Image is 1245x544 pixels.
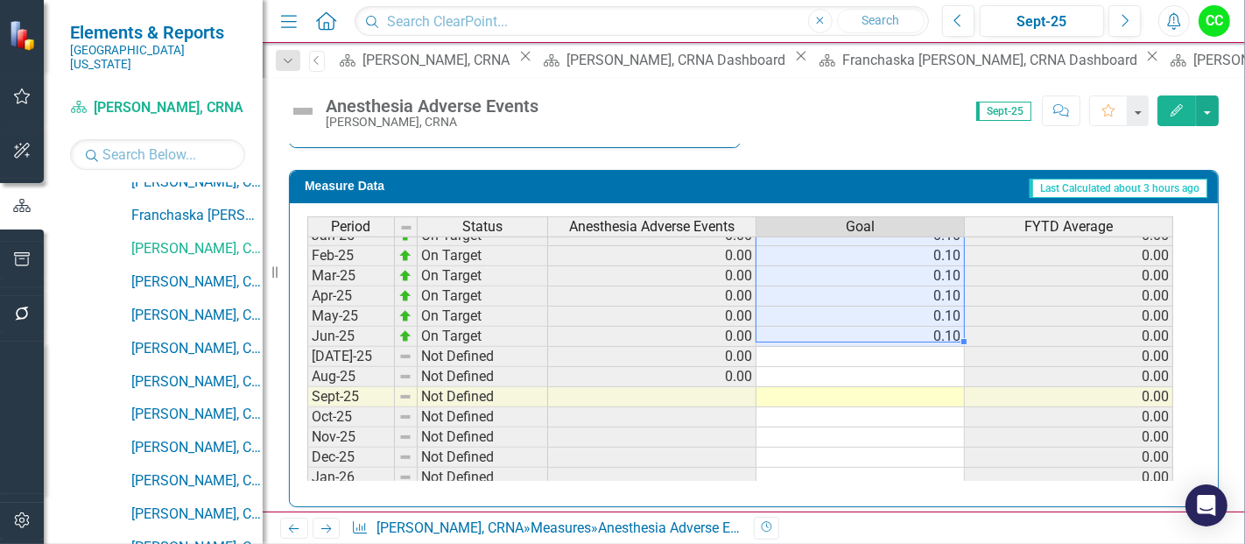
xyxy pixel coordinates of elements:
[965,468,1173,488] td: 0.00
[398,430,412,444] img: 8DAGhfEEPCf229AAAAAElFTkSuQmCC
[1030,179,1207,198] span: Last Calculated about 3 hours ago
[398,370,412,384] img: 8DAGhfEEPCf229AAAAAElFTkSuQmCC
[598,519,763,536] div: Anesthesia Adverse Events
[131,173,263,193] a: [PERSON_NAME], CRNA
[131,471,263,491] a: [PERSON_NAME], CRNA
[307,448,395,468] td: Dec-25
[965,367,1173,387] td: 0.00
[548,327,756,347] td: 0.00
[418,448,548,468] td: Not Defined
[548,347,756,367] td: 0.00
[548,246,756,266] td: 0.00
[537,49,790,71] a: [PERSON_NAME], CRNA Dashboard
[1199,5,1230,37] button: CC
[9,20,39,51] img: ClearPoint Strategy
[70,139,245,170] input: Search Below...
[70,98,245,118] a: [PERSON_NAME], CRNA
[812,49,1142,71] a: Franchaska [PERSON_NAME], CRNA Dashboard
[846,219,875,235] span: Goal
[398,329,412,343] img: zOikAAAAAElFTkSuQmCC
[131,339,263,359] a: [PERSON_NAME], CRNA
[418,427,548,448] td: Not Defined
[307,307,395,327] td: May-25
[531,519,591,536] a: Measures
[398,249,412,263] img: zOikAAAAAElFTkSuQmCC
[326,116,538,129] div: [PERSON_NAME], CRNA
[418,407,548,427] td: Not Defined
[756,327,965,347] td: 0.10
[376,519,524,536] a: [PERSON_NAME], CRNA
[756,307,965,327] td: 0.10
[862,13,899,27] span: Search
[976,102,1031,121] span: Sept-25
[307,468,395,488] td: Jan-26
[418,387,548,407] td: Not Defined
[307,387,395,407] td: Sept-25
[566,49,790,71] div: [PERSON_NAME], CRNA Dashboard
[362,49,515,71] div: [PERSON_NAME], CRNA
[334,49,515,71] a: [PERSON_NAME], CRNA
[965,427,1173,448] td: 0.00
[131,306,263,326] a: [PERSON_NAME], CRNA
[305,180,583,193] h3: Measure Data
[307,407,395,427] td: Oct-25
[965,266,1173,286] td: 0.00
[965,307,1173,327] td: 0.00
[756,286,965,307] td: 0.10
[418,347,548,367] td: Not Defined
[307,367,395,387] td: Aug-25
[756,246,965,266] td: 0.10
[70,43,245,72] small: [GEOGRAPHIC_DATA][US_STATE]
[1185,484,1227,526] div: Open Intercom Messenger
[418,468,548,488] td: Not Defined
[965,407,1173,427] td: 0.00
[131,239,263,259] a: [PERSON_NAME], CRNA
[307,246,395,266] td: Feb-25
[548,367,756,387] td: 0.00
[548,266,756,286] td: 0.00
[131,438,263,458] a: [PERSON_NAME], CRNA
[398,410,412,424] img: 8DAGhfEEPCf229AAAAAElFTkSuQmCC
[418,286,548,307] td: On Target
[398,309,412,323] img: zOikAAAAAElFTkSuQmCC
[398,390,412,404] img: 8DAGhfEEPCf229AAAAAElFTkSuQmCC
[965,387,1173,407] td: 0.00
[756,266,965,286] td: 0.10
[326,96,538,116] div: Anesthesia Adverse Events
[965,327,1173,347] td: 0.00
[307,286,395,307] td: Apr-25
[131,272,263,293] a: [PERSON_NAME], CRNA
[569,219,735,235] span: Anesthesia Adverse Events
[131,206,263,226] a: Franchaska [PERSON_NAME], CRNA
[980,5,1104,37] button: Sept-25
[965,347,1173,367] td: 0.00
[351,519,741,539] div: » »
[307,266,395,286] td: Mar-25
[355,6,929,37] input: Search ClearPoint...
[398,450,412,464] img: 8DAGhfEEPCf229AAAAAElFTkSuQmCC
[965,286,1173,307] td: 0.00
[398,470,412,484] img: 8DAGhfEEPCf229AAAAAElFTkSuQmCC
[418,266,548,286] td: On Target
[986,11,1098,32] div: Sept-25
[398,350,412,364] img: 8DAGhfEEPCf229AAAAAElFTkSuQmCC
[837,9,925,33] button: Search
[1024,219,1113,235] span: FYTD Average
[131,505,263,525] a: [PERSON_NAME], CRNA
[418,246,548,266] td: On Target
[418,307,548,327] td: On Target
[842,49,1142,71] div: Franchaska [PERSON_NAME], CRNA Dashboard
[965,448,1173,468] td: 0.00
[131,405,263,425] a: [PERSON_NAME], CRNA
[462,219,503,235] span: Status
[398,269,412,283] img: zOikAAAAAElFTkSuQmCC
[307,427,395,448] td: Nov-25
[398,289,412,303] img: zOikAAAAAElFTkSuQmCC
[418,367,548,387] td: Not Defined
[307,347,395,367] td: [DATE]-25
[307,327,395,347] td: Jun-25
[332,219,371,235] span: Period
[548,286,756,307] td: 0.00
[965,246,1173,266] td: 0.00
